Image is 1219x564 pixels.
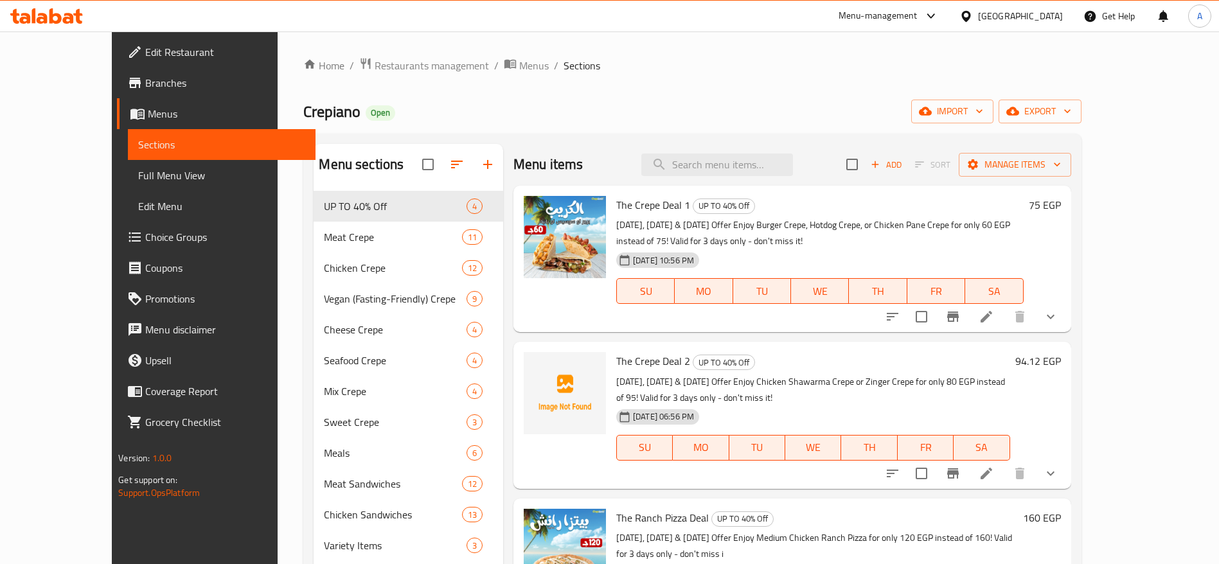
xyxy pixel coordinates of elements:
[467,540,482,552] span: 3
[866,155,907,175] button: Add
[128,191,316,222] a: Edit Menu
[117,283,316,314] a: Promotions
[118,484,200,501] a: Support.OpsPlatform
[467,353,483,368] div: items
[907,155,959,175] span: Select section first
[414,151,441,178] span: Select all sections
[959,153,1071,177] button: Manage items
[877,301,908,332] button: sort-choices
[472,149,503,180] button: Add section
[712,511,773,526] span: UP TO 40% Off
[324,353,466,368] span: Seafood Crepe
[912,282,960,301] span: FR
[145,383,305,399] span: Coverage Report
[138,168,305,183] span: Full Menu View
[622,438,668,457] span: SU
[462,229,483,245] div: items
[462,476,483,491] div: items
[145,75,305,91] span: Branches
[324,507,461,522] span: Chicken Sandwiches
[524,352,606,434] img: The Crepe Deal 2
[841,435,897,461] button: TH
[145,414,305,430] span: Grocery Checklist
[1015,352,1061,370] h6: 94.12 EGP
[324,445,466,461] span: Meals
[324,383,466,399] span: Mix Crepe
[463,509,482,521] span: 13
[616,195,690,215] span: The Crepe Deal 1
[324,476,461,491] span: Meat Sandwiches
[954,435,1010,461] button: SA
[866,155,907,175] span: Add item
[319,155,404,174] h2: Menu sections
[675,278,733,304] button: MO
[314,437,503,468] div: Meals6
[628,254,699,267] span: [DATE] 10:56 PM
[467,447,482,459] span: 6
[729,435,785,461] button: TU
[673,435,729,461] button: MO
[152,450,172,466] span: 1.0.0
[877,458,908,489] button: sort-choices
[359,57,489,74] a: Restaurants management
[616,530,1018,562] p: [DATE], [DATE] & [DATE] Offer Enjoy Medium Chicken Ranch Pizza for only 120 EGP instead of 160! V...
[1029,196,1061,214] h6: 75 EGP
[711,511,774,527] div: UP TO 40% Off
[1035,458,1066,489] button: show more
[467,322,483,337] div: items
[908,460,935,487] span: Select to update
[959,438,1004,457] span: SA
[1197,9,1202,23] span: A
[462,260,483,276] div: items
[969,157,1061,173] span: Manage items
[314,345,503,376] div: Seafood Crepe4
[908,303,935,330] span: Select to update
[324,322,466,337] div: Cheese Crepe
[324,198,466,214] div: UP TO 40% Off
[303,57,1081,74] nav: breadcrumb
[693,198,754,213] span: UP TO 40% Off
[903,438,948,457] span: FR
[128,160,316,191] a: Full Menu View
[564,58,600,73] span: Sections
[519,58,549,73] span: Menus
[324,291,466,306] span: Vegan (Fasting-Friendly) Crepe
[616,508,709,527] span: The Ranch Pizza Deal
[790,438,836,457] span: WE
[622,282,670,301] span: SU
[314,376,503,407] div: Mix Crepe4
[463,478,482,490] span: 12
[148,106,305,121] span: Menus
[463,231,482,243] span: 11
[366,105,395,121] div: Open
[467,414,483,430] div: items
[314,252,503,283] div: Chicken Crepe12
[680,282,727,301] span: MO
[375,58,489,73] span: Restaurants management
[324,229,461,245] span: Meat Crepe
[324,538,466,553] span: Variety Items
[324,260,461,276] div: Chicken Crepe
[785,435,841,461] button: WE
[733,278,791,304] button: TU
[938,458,968,489] button: Branch-specific-item
[999,100,1081,123] button: export
[467,293,482,305] span: 9
[738,282,786,301] span: TU
[117,407,316,437] a: Grocery Checklist
[554,58,558,73] li: /
[504,57,549,74] a: Menus
[117,314,316,345] a: Menu disclaimer
[1004,301,1035,332] button: delete
[1004,458,1035,489] button: delete
[907,278,965,304] button: FR
[118,471,177,488] span: Get support on:
[314,530,503,561] div: Variety Items3
[314,499,503,530] div: Chicken Sandwiches13
[616,278,675,304] button: SU
[145,322,305,337] span: Menu disclaimer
